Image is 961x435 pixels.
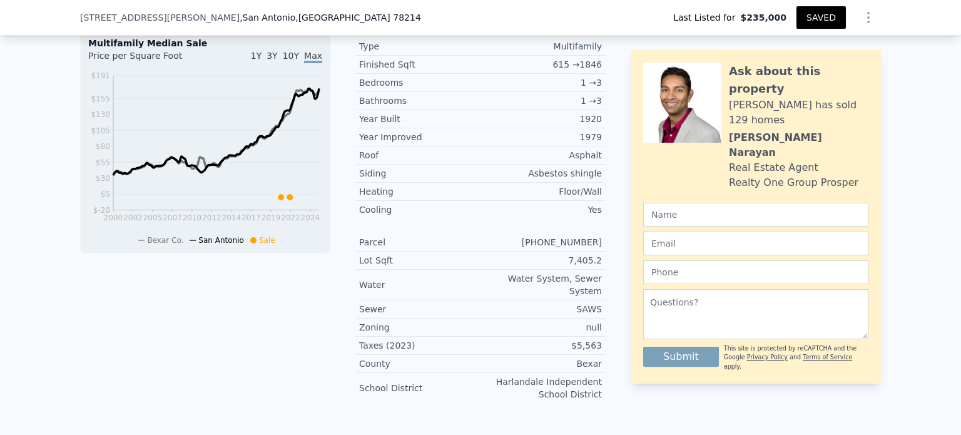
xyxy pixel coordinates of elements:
[643,232,868,255] input: Email
[267,51,277,61] span: 3Y
[123,213,143,222] tspan: 2002
[202,213,221,222] tspan: 2012
[262,213,281,222] tspan: 2019
[480,149,602,161] div: Asphalt
[480,95,602,107] div: 1 → 3
[259,236,275,245] span: Sale
[480,58,602,71] div: 615 → 1846
[856,5,881,30] button: Show Options
[729,98,868,128] div: [PERSON_NAME] has sold 129 homes
[359,357,480,370] div: County
[480,131,602,143] div: 1979
[803,354,852,361] a: Terms of Service
[359,382,480,394] div: School District
[480,167,602,180] div: Asbestos shingle
[88,49,205,69] div: Price per Square Foot
[724,344,868,371] div: This site is protected by reCAPTCHA and the Google and apply.
[359,303,480,315] div: Sewer
[96,158,110,167] tspan: $55
[729,160,818,175] div: Real Estate Agent
[283,51,299,61] span: 10Y
[295,13,421,23] span: , [GEOGRAPHIC_DATA] 78214
[747,354,788,361] a: Privacy Policy
[240,11,421,24] span: , San Antonio
[163,213,182,222] tspan: 2007
[643,260,868,284] input: Phone
[222,213,242,222] tspan: 2014
[480,303,602,315] div: SAWS
[147,236,183,245] span: Bexar Co.
[88,37,322,49] div: Multifamily Median Sale
[301,213,320,222] tspan: 2024
[183,213,202,222] tspan: 2010
[643,203,868,227] input: Name
[91,126,110,135] tspan: $105
[359,203,480,216] div: Cooling
[80,11,240,24] span: [STREET_ADDRESS][PERSON_NAME]
[480,185,602,198] div: Floor/Wall
[359,95,480,107] div: Bathrooms
[480,376,602,401] div: Harlandale Independent School District
[480,272,602,297] div: Water System, Sewer System
[359,76,480,89] div: Bedrooms
[91,95,110,103] tspan: $155
[93,206,110,215] tspan: $-20
[359,167,480,180] div: Siding
[729,175,858,190] div: Realty One Group Prosper
[480,203,602,216] div: Yes
[143,213,163,222] tspan: 2005
[91,71,110,80] tspan: $191
[359,339,480,352] div: Taxes (2023)
[480,321,602,334] div: null
[96,142,110,151] tspan: $80
[480,357,602,370] div: Bexar
[96,174,110,183] tspan: $30
[359,113,480,125] div: Year Built
[480,113,602,125] div: 1920
[729,63,868,98] div: Ask about this property
[673,11,740,24] span: Last Listed for
[480,76,602,89] div: 1 → 3
[359,149,480,161] div: Roof
[304,51,322,63] span: Max
[359,58,480,71] div: Finished Sqft
[796,6,846,29] button: SAVED
[198,236,244,245] span: San Antonio
[104,213,123,222] tspan: 2000
[480,254,602,267] div: 7,405.2
[251,51,262,61] span: 1Y
[359,254,480,267] div: Lot Sqft
[359,131,480,143] div: Year Improved
[359,185,480,198] div: Heating
[91,110,110,119] tspan: $130
[480,40,602,53] div: Multifamily
[729,130,868,160] div: [PERSON_NAME] Narayan
[359,236,480,248] div: Parcel
[242,213,261,222] tspan: 2017
[643,347,719,367] button: Submit
[359,40,480,53] div: Type
[101,190,110,198] tspan: $5
[740,11,786,24] span: $235,000
[359,321,480,334] div: Zoning
[480,339,602,352] div: $5,563
[480,236,602,248] div: [PHONE_NUMBER]
[281,213,300,222] tspan: 2022
[359,279,480,291] div: Water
